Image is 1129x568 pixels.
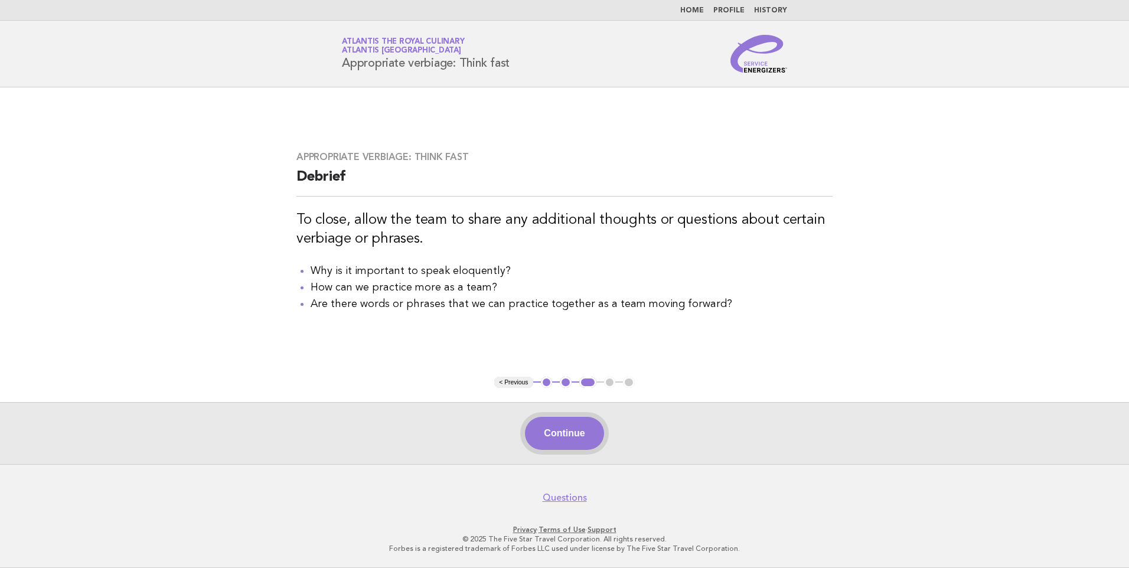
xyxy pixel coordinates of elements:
[311,296,833,312] li: Are there words or phrases that we can practice together as a team moving forward?
[296,168,833,197] h2: Debrief
[754,7,787,14] a: History
[203,544,926,553] p: Forbes is a registered trademark of Forbes LLC used under license by The Five Star Travel Corpora...
[342,38,464,54] a: Atlantis the Royal CulinaryAtlantis [GEOGRAPHIC_DATA]
[541,377,553,389] button: 1
[513,525,537,534] a: Privacy
[311,263,833,279] li: Why is it important to speak eloquently?
[588,525,616,534] a: Support
[203,525,926,534] p: · ·
[539,525,586,534] a: Terms of Use
[579,377,596,389] button: 3
[203,534,926,544] p: © 2025 The Five Star Travel Corporation. All rights reserved.
[543,492,587,504] a: Questions
[311,279,833,296] li: How can we practice more as a team?
[713,7,745,14] a: Profile
[560,377,572,389] button: 2
[730,35,787,73] img: Service Energizers
[680,7,704,14] a: Home
[342,47,461,55] span: Atlantis [GEOGRAPHIC_DATA]
[296,211,833,249] h3: To close, allow the team to share any additional thoughts or questions about certain verbiage or ...
[296,151,833,163] h3: Appropriate verbiage: Think fast
[342,38,510,69] h1: Appropriate verbiage: Think fast
[494,377,533,389] button: < Previous
[525,417,603,450] button: Continue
